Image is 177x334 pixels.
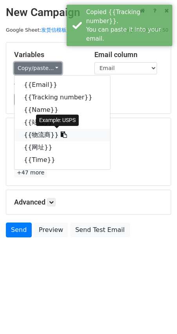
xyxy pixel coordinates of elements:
[14,91,110,104] a: {{Tracking number}}
[14,104,110,116] a: {{Name}}
[14,129,110,141] a: {{物流商}}
[6,6,171,19] h2: New Campaign
[36,115,79,126] div: Example: USPS
[70,223,130,237] a: Send Test Email
[14,168,47,178] a: +47 more
[94,50,163,59] h5: Email column
[14,198,163,207] h5: Advanced
[34,223,68,237] a: Preview
[14,50,83,59] h5: Variables
[14,79,110,91] a: {{Email}}
[138,296,177,334] div: 聊天小组件
[41,27,67,33] a: 发货信模板
[86,8,169,43] div: Copied {{Tracking number}}. You can paste it into your email.
[6,27,67,33] small: Google Sheet:
[14,141,110,154] a: {{网址}}
[6,223,32,237] a: Send
[138,296,177,334] iframe: Chat Widget
[14,154,110,166] a: {{Time}}
[14,116,110,129] a: {{站点}}
[14,62,62,74] a: Copy/paste...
